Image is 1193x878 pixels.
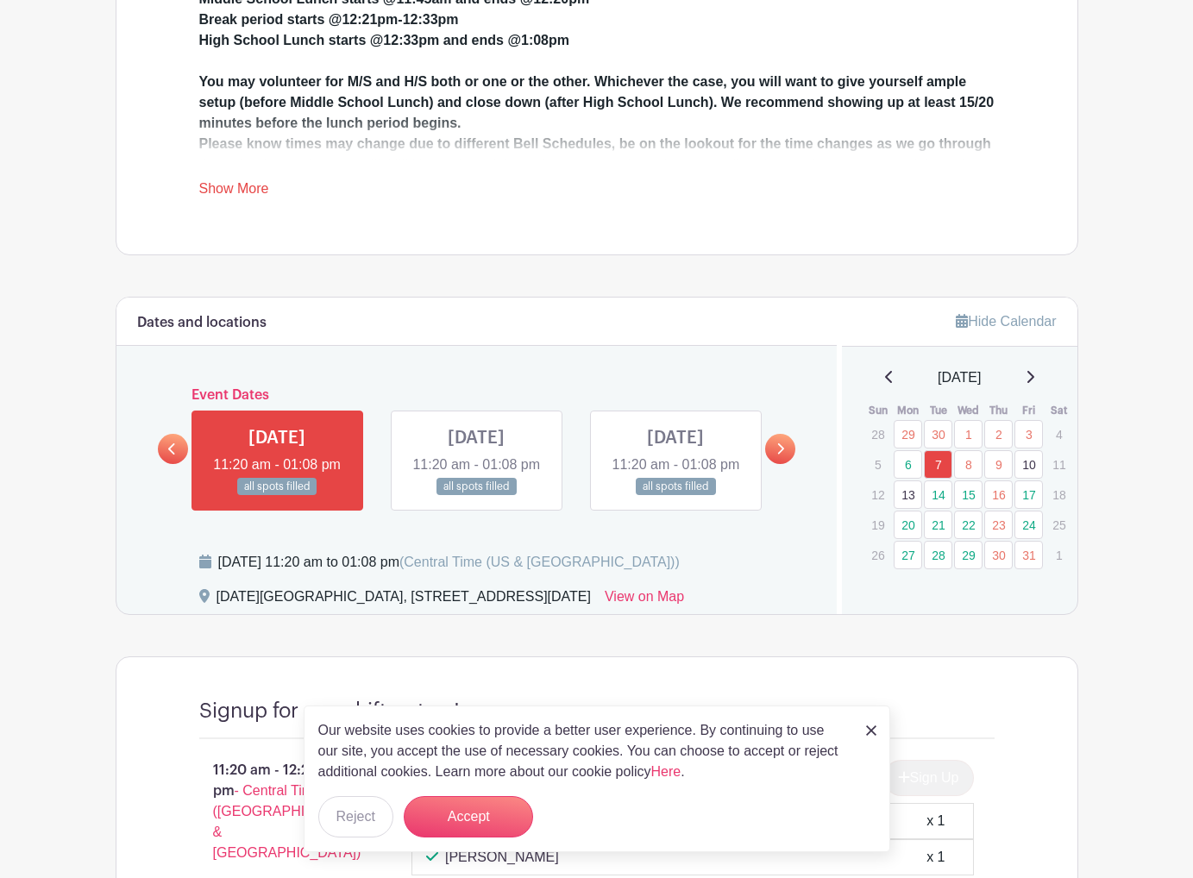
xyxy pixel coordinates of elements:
[1045,542,1073,568] p: 1
[926,847,945,868] div: x 1
[954,541,983,569] a: 29
[923,402,953,419] th: Tue
[954,480,983,509] a: 15
[651,764,681,779] a: Here
[938,367,981,388] span: [DATE]
[199,699,460,724] h4: Signup for one shift or two!
[894,480,922,509] a: 13
[199,181,269,203] a: Show More
[217,586,591,614] div: [DATE][GEOGRAPHIC_DATA], [STREET_ADDRESS][DATE]
[1045,421,1073,448] p: 4
[953,402,983,419] th: Wed
[863,542,892,568] p: 26
[404,796,533,837] button: Accept
[605,586,684,614] a: View on Map
[924,541,952,569] a: 28
[1045,451,1073,478] p: 11
[863,402,893,419] th: Sun
[318,720,848,782] p: Our website uses cookies to provide a better user experience. By continuing to use our site, you ...
[863,421,892,448] p: 28
[866,725,876,736] img: close_button-5f87c8562297e5c2d7936805f587ecaba9071eb48480494691a3f1689db116b3.svg
[954,420,983,448] a: 1
[1014,402,1044,419] th: Fri
[1044,402,1074,419] th: Sat
[172,753,385,870] p: 11:20 am - 12:20 pm
[1045,511,1073,538] p: 25
[984,420,1013,448] a: 2
[894,420,922,448] a: 29
[984,480,1013,509] a: 16
[1014,511,1043,539] a: 24
[863,511,892,538] p: 19
[983,402,1014,419] th: Thu
[213,783,361,860] span: - Central Time ([GEOGRAPHIC_DATA] & [GEOGRAPHIC_DATA])
[137,315,267,331] h6: Dates and locations
[1045,481,1073,508] p: 18
[954,450,983,479] a: 8
[863,451,892,478] p: 5
[894,511,922,539] a: 20
[1014,450,1043,479] a: 10
[924,420,952,448] a: 30
[1014,480,1043,509] a: 17
[1014,541,1043,569] a: 31
[445,847,559,868] p: [PERSON_NAME]
[218,552,680,573] div: [DATE] 11:20 am to 01:08 pm
[863,481,892,508] p: 12
[1014,420,1043,448] a: 3
[399,555,680,569] span: (Central Time (US & [GEOGRAPHIC_DATA]))
[926,811,945,831] div: x 1
[924,480,952,509] a: 14
[894,541,922,569] a: 27
[984,541,1013,569] a: 30
[924,450,952,479] a: 7
[924,511,952,539] a: 21
[954,511,983,539] a: 22
[188,387,766,404] h6: Event Dates
[318,796,393,837] button: Reject
[984,450,1013,479] a: 9
[956,314,1056,329] a: Hide Calendar
[894,450,922,479] a: 6
[893,402,923,419] th: Mon
[984,511,1013,539] a: 23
